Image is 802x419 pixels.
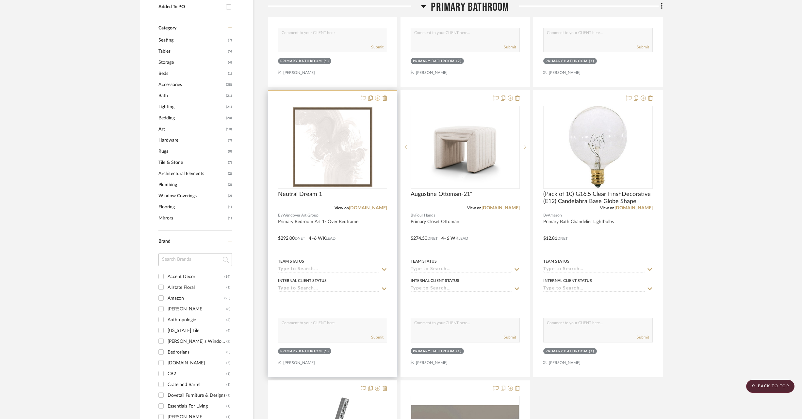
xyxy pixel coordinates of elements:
span: Beds [158,68,226,79]
input: Type to Search… [543,286,645,292]
a: [DOMAIN_NAME] [614,206,653,210]
a: [DOMAIN_NAME] [349,206,387,210]
input: Type to Search… [278,267,379,273]
div: Primary Bathroom [413,349,455,354]
div: Allstate Floral [168,282,226,293]
div: Internal Client Status [278,278,327,284]
span: Hardware [158,135,226,146]
input: Type to Search… [411,267,512,273]
span: Plumbing [158,179,226,190]
div: (1) [226,369,230,379]
div: Amazon [168,293,224,304]
span: (2) [228,168,232,179]
span: Category [158,26,176,31]
span: (38) [226,79,232,90]
input: Search Brands [158,253,232,266]
span: (21) [226,102,232,112]
input: Type to Search… [543,267,645,273]
span: Tables [158,46,226,57]
span: Accessories [158,79,224,90]
a: [DOMAIN_NAME] [482,206,520,210]
div: 0 [278,106,387,188]
div: (1) [589,349,595,354]
div: [PERSON_NAME]'s Window Fashions [168,336,226,347]
button: Submit [637,44,649,50]
div: (3) [226,347,230,358]
span: Art [158,124,224,135]
span: (9) [228,135,232,146]
span: Four Hands [415,212,435,218]
div: Team Status [411,258,437,264]
div: 0 [544,106,652,188]
button: Submit [637,334,649,340]
span: Neutral Dream 1 [278,191,322,198]
span: Tile & Stone [158,157,226,168]
div: (1) [324,59,329,64]
span: Amazon [548,212,562,218]
div: (5) [226,358,230,368]
div: 0 [411,106,519,188]
div: [US_STATE] Tile [168,325,226,336]
div: (1) [226,401,230,411]
div: Anthropologie [168,315,226,325]
span: Architectural Elements [158,168,226,179]
div: Internal Client Status [411,278,459,284]
span: (2) [228,180,232,190]
div: Accent Decor [168,271,224,282]
span: Seating [158,35,226,46]
span: (1) [228,68,232,79]
span: (20) [226,113,232,123]
span: By [411,212,415,218]
div: Primary Bathroom [280,349,322,354]
span: Brand [158,239,171,244]
div: (2) [226,336,230,347]
div: Primary Bathroom [546,349,587,354]
div: (2) [456,59,462,64]
input: Type to Search… [278,286,379,292]
div: Primary Bathroom [546,59,587,64]
img: (Pack of 10) G16.5 Clear FinshDecorative (E12) Candelabra Base Globe Shape [568,106,628,188]
button: Submit [504,334,516,340]
span: (2) [228,191,232,201]
span: (8) [228,146,232,157]
span: Mirrors [158,213,226,224]
span: By [278,212,283,218]
span: Window Coverings [158,190,226,201]
span: Bath [158,90,224,101]
span: (7) [228,35,232,45]
div: [DOMAIN_NAME] [168,358,226,368]
span: (1) [228,213,232,223]
img: Augustine Ottoman-21" [424,106,506,188]
div: (1) [226,390,230,401]
div: [PERSON_NAME] [168,304,226,314]
span: View on [600,206,614,210]
div: (25) [224,293,230,304]
span: (10) [226,124,232,134]
button: Submit [371,44,384,50]
button: Submit [504,44,516,50]
div: (1) [589,59,595,64]
div: Team Status [278,258,304,264]
div: CB2 [168,369,226,379]
img: Neutral Dream 1 [292,106,373,188]
span: (1) [228,202,232,212]
input: Type to Search… [411,286,512,292]
div: (8) [226,304,230,314]
span: Wendover Art Group [283,212,319,218]
div: Added To PO [158,4,223,10]
div: Internal Client Status [543,278,592,284]
span: Storage [158,57,226,68]
div: Essentials For Living [168,401,226,411]
span: (4) [228,57,232,68]
div: Crate and Barrel [168,379,226,390]
div: (2) [226,315,230,325]
button: Submit [371,334,384,340]
div: Bedrosians [168,347,226,358]
div: Primary Bathroom [280,59,322,64]
span: By [543,212,548,218]
span: Lighting [158,101,224,113]
div: (1) [456,349,462,354]
div: (1) [324,349,329,354]
span: Bedding [158,113,224,124]
span: (21) [226,91,232,101]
